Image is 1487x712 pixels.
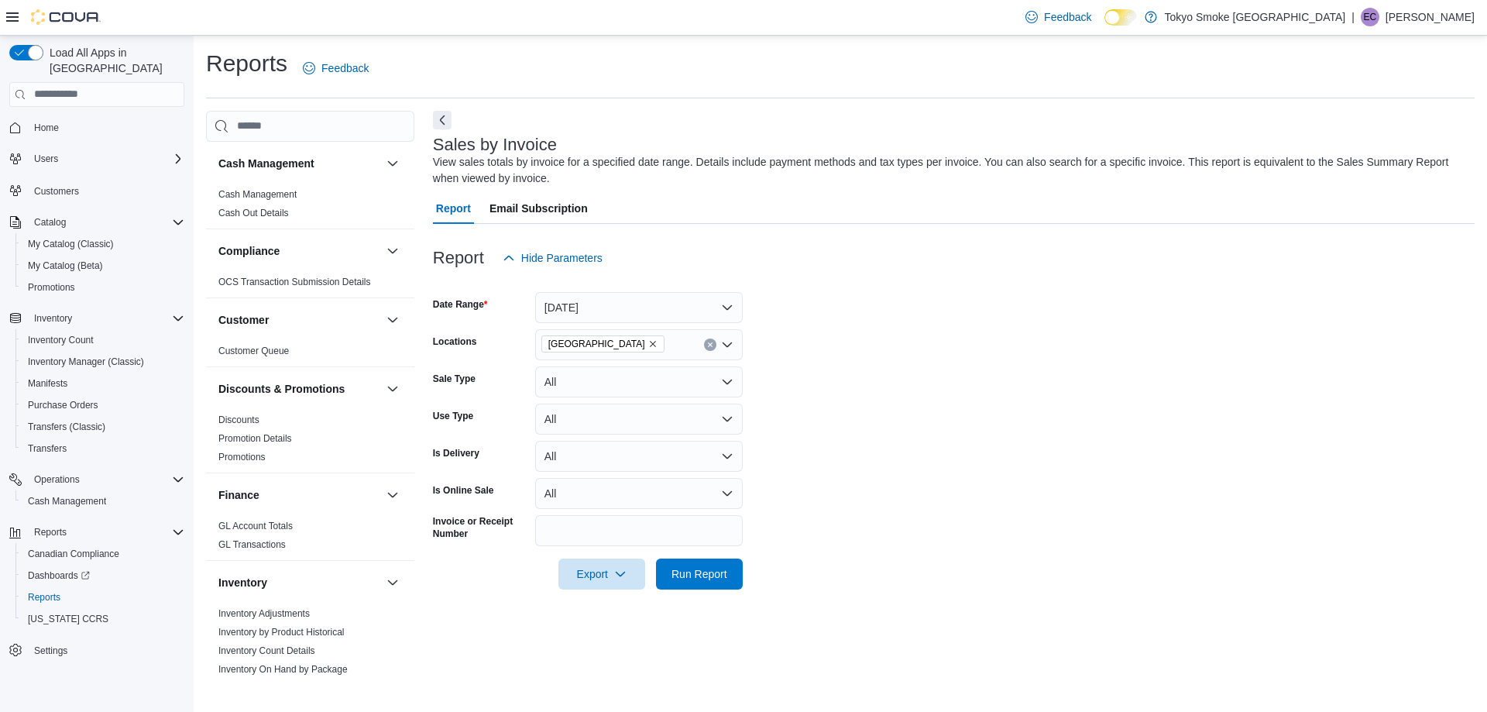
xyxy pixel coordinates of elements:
[218,312,269,328] h3: Customer
[22,418,112,436] a: Transfers (Classic)
[28,569,90,582] span: Dashboards
[218,189,297,200] a: Cash Management
[28,182,85,201] a: Customers
[496,242,609,273] button: Hide Parameters
[28,613,108,625] span: [US_STATE] CCRS
[383,242,402,260] button: Compliance
[1104,9,1137,26] input: Dark Mode
[218,346,289,356] a: Customer Queue
[535,441,743,472] button: All
[28,238,114,250] span: My Catalog (Classic)
[15,490,191,512] button: Cash Management
[218,207,289,219] span: Cash Out Details
[22,545,125,563] a: Canadian Compliance
[433,335,477,348] label: Locations
[28,470,86,489] button: Operations
[535,292,743,323] button: [DATE]
[218,277,371,287] a: OCS Transaction Submission Details
[22,610,184,628] span: Washington CCRS
[218,520,293,532] span: GL Account Totals
[28,118,184,137] span: Home
[22,331,184,349] span: Inventory Count
[218,433,292,444] a: Promotion Details
[3,469,191,490] button: Operations
[433,111,452,129] button: Next
[22,439,73,458] a: Transfers
[22,418,184,436] span: Transfers (Classic)
[3,521,191,543] button: Reports
[521,250,603,266] span: Hide Parameters
[15,351,191,373] button: Inventory Manager (Classic)
[433,136,557,154] h3: Sales by Invoice
[433,447,479,459] label: Is Delivery
[218,575,267,590] h3: Inventory
[535,366,743,397] button: All
[1019,2,1097,33] a: Feedback
[218,451,266,463] span: Promotions
[535,478,743,509] button: All
[383,154,402,173] button: Cash Management
[1165,8,1346,26] p: Tokyo Smoke [GEOGRAPHIC_DATA]
[218,521,293,531] a: GL Account Totals
[28,181,184,200] span: Customers
[218,607,310,620] span: Inventory Adjustments
[218,645,315,657] span: Inventory Count Details
[15,394,191,416] button: Purchase Orders
[1351,8,1355,26] p: |
[34,645,67,657] span: Settings
[22,278,184,297] span: Promotions
[15,608,191,630] button: [US_STATE] CCRS
[22,374,184,393] span: Manifests
[28,309,184,328] span: Inventory
[28,523,184,542] span: Reports
[218,487,380,503] button: Finance
[218,575,380,590] button: Inventory
[218,487,259,503] h3: Finance
[383,486,402,504] button: Finance
[34,526,67,538] span: Reports
[206,342,414,366] div: Customer
[558,559,645,590] button: Export
[22,566,184,585] span: Dashboards
[433,410,473,422] label: Use Type
[535,404,743,435] button: All
[28,213,184,232] span: Catalog
[218,156,314,171] h3: Cash Management
[28,356,144,368] span: Inventory Manager (Classic)
[1044,9,1091,25] span: Feedback
[218,645,315,656] a: Inventory Count Details
[34,312,72,325] span: Inventory
[206,411,414,473] div: Discounts & Promotions
[28,119,65,137] a: Home
[28,260,103,272] span: My Catalog (Beta)
[28,495,106,507] span: Cash Management
[218,276,371,288] span: OCS Transaction Submission Details
[28,591,60,604] span: Reports
[15,255,191,277] button: My Catalog (Beta)
[218,608,310,619] a: Inventory Adjustments
[656,559,743,590] button: Run Report
[218,381,345,397] h3: Discounts & Promotions
[28,377,67,390] span: Manifests
[704,339,716,351] button: Clear input
[31,9,101,25] img: Cova
[218,381,380,397] button: Discounts & Promotions
[22,278,81,297] a: Promotions
[28,641,74,660] a: Settings
[22,492,184,511] span: Cash Management
[218,627,345,638] a: Inventory by Product Historical
[28,548,119,560] span: Canadian Compliance
[218,243,280,259] h3: Compliance
[15,416,191,438] button: Transfers (Classic)
[22,235,184,253] span: My Catalog (Classic)
[218,664,348,675] a: Inventory On Hand by Package
[15,543,191,565] button: Canadian Compliance
[22,396,184,414] span: Purchase Orders
[22,235,120,253] a: My Catalog (Classic)
[383,311,402,329] button: Customer
[34,122,59,134] span: Home
[218,626,345,638] span: Inventory by Product Historical
[22,545,184,563] span: Canadian Compliance
[28,309,78,328] button: Inventory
